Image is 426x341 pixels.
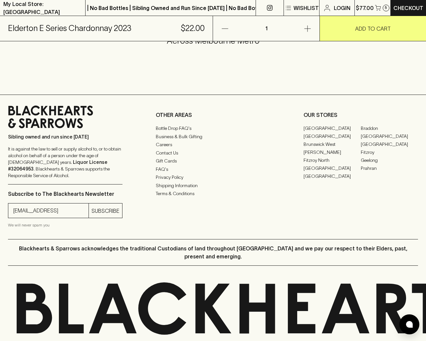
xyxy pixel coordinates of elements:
[334,4,350,12] p: Login
[156,165,270,173] a: FAQ's
[156,181,270,189] a: Shipping Information
[258,16,274,41] p: 1
[156,111,270,119] p: OTHER AREAS
[361,148,418,156] a: Fitzroy
[304,111,418,119] p: OUR STORES
[8,190,122,198] p: Subscribe to The Blackhearts Newsletter
[304,172,361,180] a: [GEOGRAPHIC_DATA]
[361,156,418,164] a: Geelong
[320,16,426,41] button: ADD TO CART
[361,132,418,140] a: [GEOGRAPHIC_DATA]
[361,124,418,132] a: Braddon
[156,173,270,181] a: Privacy Policy
[361,164,418,172] a: Prahran
[156,157,270,165] a: Gift Cards
[8,146,122,179] p: It is against the law to sell or supply alcohol to, or to obtain alcohol on behalf of a person un...
[8,23,131,34] h5: Elderton E Series Chardonnay 2023
[13,205,89,216] input: e.g. jane@blackheartsandsparrows.com.au
[156,190,270,198] a: Terms & Conditions
[181,23,205,34] h5: $22.00
[156,149,270,157] a: Contact Us
[304,156,361,164] a: Fitzroy North
[156,125,270,133] a: Bottle Drop FAQ's
[294,4,319,12] p: Wishlist
[385,6,387,10] p: 5
[89,203,122,218] button: SUBSCRIBE
[406,321,413,328] img: bubble-icon
[393,4,423,12] p: Checkout
[92,207,119,215] p: SUBSCRIBE
[156,133,270,141] a: Business & Bulk Gifting
[361,140,418,148] a: [GEOGRAPHIC_DATA]
[304,148,361,156] a: [PERSON_NAME]
[304,140,361,148] a: Brunswick West
[156,141,270,149] a: Careers
[8,222,122,228] p: We will never spam you
[304,164,361,172] a: [GEOGRAPHIC_DATA]
[304,124,361,132] a: [GEOGRAPHIC_DATA]
[13,244,413,260] p: Blackhearts & Sparrows acknowledges the traditional Custodians of land throughout [GEOGRAPHIC_DAT...
[355,25,391,33] p: ADD TO CART
[304,132,361,140] a: [GEOGRAPHIC_DATA]
[8,134,122,140] p: Sibling owned and run since [DATE]
[356,4,374,12] p: $77.00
